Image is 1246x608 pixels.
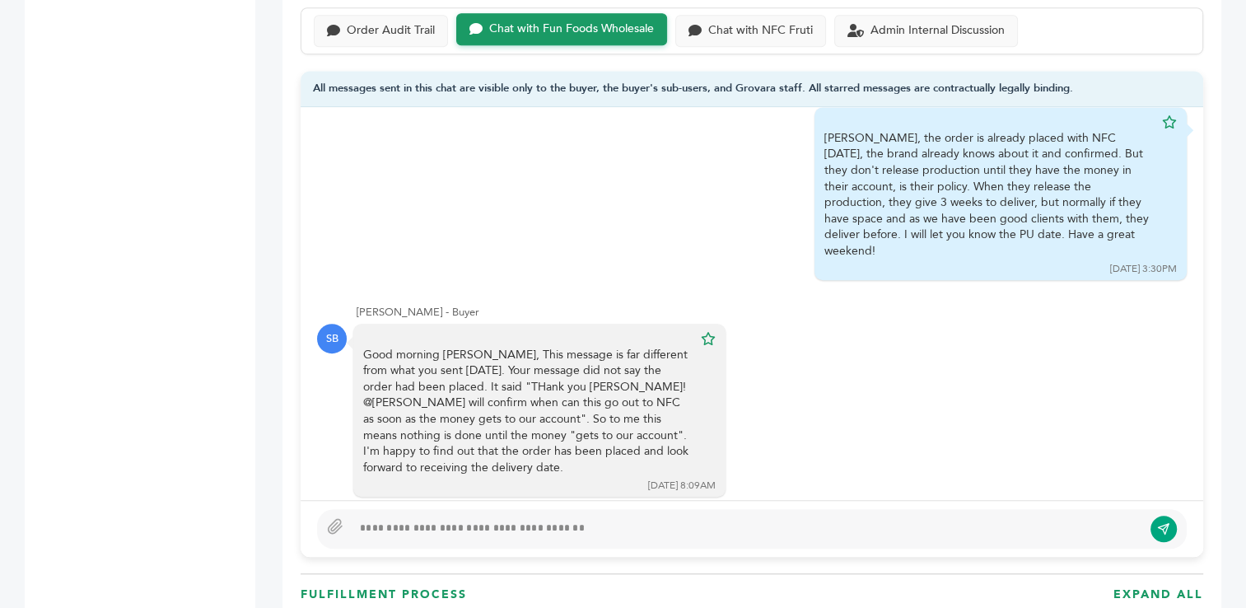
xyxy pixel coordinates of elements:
[489,22,654,36] div: Chat with Fun Foods Wholesale
[824,130,1154,260] div: [PERSON_NAME], the order is already placed with NFC [DATE], the brand already knows about it and ...
[363,347,693,476] div: Good morning [PERSON_NAME], This message is far different from what you sent [DATE]. Your message...
[347,24,435,38] div: Order Audit Trail
[648,479,716,493] div: [DATE] 8:09AM
[1110,262,1177,276] div: [DATE] 3:30PM
[708,24,813,38] div: Chat with NFC Fruti
[870,24,1005,38] div: Admin Internal Discussion
[301,71,1203,108] div: All messages sent in this chat are visible only to the buyer, the buyer's sub-users, and Grovara ...
[317,324,347,353] div: SB
[1113,587,1203,603] h3: EXPAND ALL
[301,587,467,603] h3: FULFILLMENT PROCESS
[357,305,1187,320] div: [PERSON_NAME] - Buyer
